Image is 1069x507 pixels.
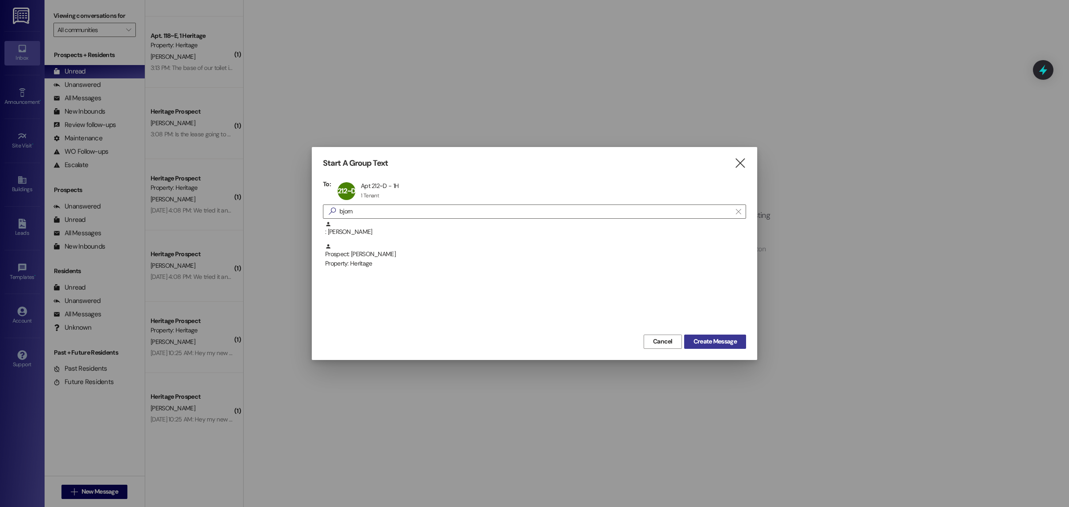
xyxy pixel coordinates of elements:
[653,337,673,346] span: Cancel
[323,180,331,188] h3: To:
[338,186,355,196] span: 212~D
[325,207,339,216] i: 
[325,221,746,237] div: : [PERSON_NAME]
[684,335,746,349] button: Create Message
[339,205,731,218] input: Search for any contact or apartment
[361,182,399,190] div: Apt 212~D - 1H
[323,221,746,243] div: : [PERSON_NAME]
[736,208,741,215] i: 
[325,243,746,269] div: Prospect: [PERSON_NAME]
[361,192,379,199] div: 1 Tenant
[325,259,746,268] div: Property: Heritage
[694,337,737,346] span: Create Message
[734,159,746,168] i: 
[644,335,682,349] button: Cancel
[323,243,746,266] div: Prospect: [PERSON_NAME]Property: Heritage
[323,158,388,168] h3: Start A Group Text
[731,205,746,218] button: Clear text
